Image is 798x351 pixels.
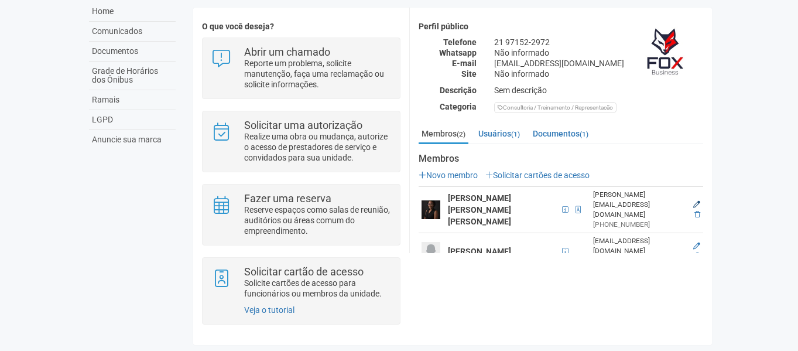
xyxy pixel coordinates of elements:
a: Editar membro [693,242,700,250]
p: Reserve espaços como salas de reunião, auditórios ou áreas comum do empreendimento. [244,205,391,236]
strong: Categoria [440,102,477,111]
div: [PHONE_NUMBER] [593,220,685,230]
strong: Solicitar cartão de acesso [244,265,364,278]
small: (2) [457,130,465,138]
a: Novo membro [419,171,478,180]
strong: Membros [419,154,703,164]
small: (1) [511,130,520,138]
div: [EMAIL_ADDRESS][DOMAIN_NAME] [593,236,685,256]
a: Documentos(1) [530,125,591,142]
div: Sem descrição [485,85,712,96]
img: user.png [422,242,440,261]
strong: Telefone [443,38,477,47]
p: Realize uma obra ou mudança, autorize o acesso de prestadores de serviço e convidados para sua un... [244,131,391,163]
strong: Fazer uma reserva [244,192,331,205]
div: [EMAIL_ADDRESS][DOMAIN_NAME] [485,58,712,69]
p: Solicite cartões de acesso para funcionários ou membros da unidade. [244,278,391,299]
a: LGPD [89,110,176,130]
a: Usuários(1) [475,125,523,142]
strong: Whatsapp [439,48,477,57]
a: Solicitar uma autorização Realize uma obra ou mudança, autorize o acesso de prestadores de serviç... [211,120,391,163]
div: Não informado [485,47,712,58]
a: Solicitar cartão de acesso Solicite cartões de acesso para funcionários ou membros da unidade. [211,267,391,299]
a: Membros(2) [419,125,468,144]
div: 21 97152-2972 [485,37,712,47]
strong: [PERSON_NAME] [448,247,511,256]
a: Anuncie sua marca [89,130,176,149]
img: user.png [422,200,440,219]
a: Grade de Horários dos Ônibus [89,62,176,90]
a: Fazer uma reserva Reserve espaços como salas de reunião, auditórios ou áreas comum do empreendime... [211,193,391,236]
h4: O que você deseja? [202,22,400,31]
a: Comunicados [89,22,176,42]
div: [PERSON_NAME][EMAIL_ADDRESS][DOMAIN_NAME] [593,190,685,220]
strong: [PERSON_NAME] [PERSON_NAME] [PERSON_NAME] [448,193,511,226]
a: Editar membro [693,200,700,209]
strong: E-mail [452,59,477,68]
a: Excluir membro [694,210,700,219]
a: Solicitar cartões de acesso [485,171,590,180]
strong: Solicitar uma autorização [244,119,362,131]
div: Consultoria / Treinamento / Representacão [494,102,617,113]
img: business.png [636,22,694,81]
a: Documentos [89,42,176,62]
a: Ramais [89,90,176,110]
small: (1) [580,130,588,138]
strong: Abrir um chamado [244,46,330,58]
p: Reporte um problema, solicite manutenção, faça uma reclamação ou solicite informações. [244,58,391,90]
h4: Perfil público [419,22,703,31]
a: Home [89,2,176,22]
strong: Site [461,69,477,79]
strong: Descrição [440,86,477,95]
a: Excluir membro [694,252,700,260]
a: Abrir um chamado Reporte um problema, solicite manutenção, faça uma reclamação ou solicite inform... [211,47,391,90]
div: Não informado [485,69,712,79]
a: Veja o tutorial [244,305,294,315]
